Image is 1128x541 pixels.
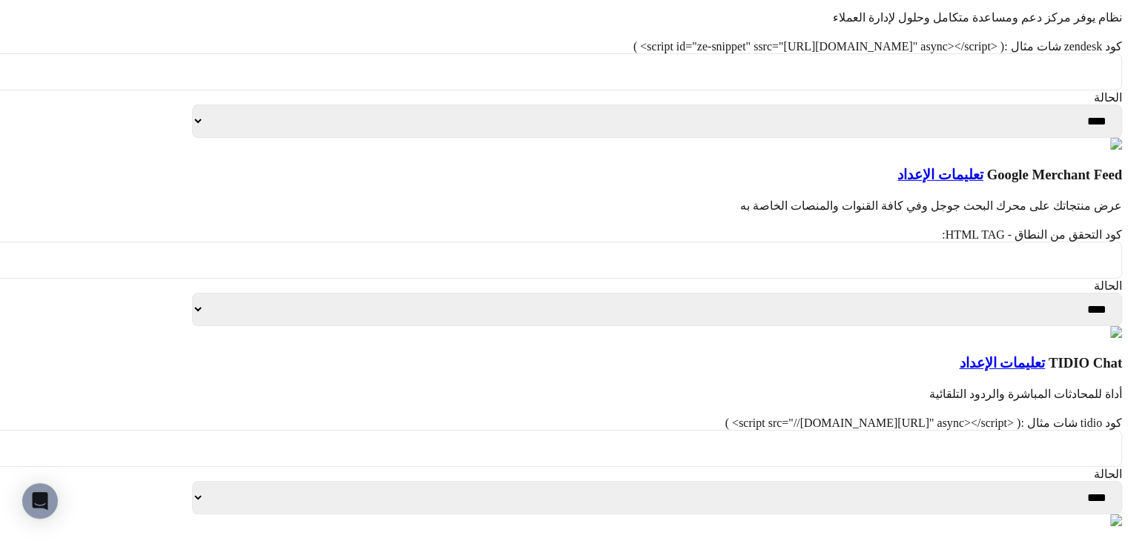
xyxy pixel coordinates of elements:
[1110,138,1122,150] img: MerchantFeed.png
[1094,279,1122,292] label: الحالة
[633,40,1004,53] span: ( <script id="ze-snippet" ssrc="[URL][DOMAIN_NAME]" async></script> )
[1094,91,1122,104] label: الحالة
[1110,514,1122,526] img: tiktok.png
[725,416,1021,429] span: ( <script src="//[DOMAIN_NAME][URL]" async></script> )
[6,385,1122,404] p: أداة للمحادثات المباشرة والردود التلقائية
[897,167,983,182] a: تعليمات الإعداد
[6,355,1122,371] h3: TIDIO Chat
[6,8,1122,27] p: نظام يوفر مركز دعم ومساعدة متكامل وحلول لإدارة العملاء
[6,167,1122,183] h3: Google Merchant Feed
[1094,468,1122,480] label: الحالة
[633,40,1122,53] label: كود zendesk شات مثال :
[942,228,1122,241] label: كود التحقق من النطاق - HTML TAG:
[1110,326,1122,338] img: tidio.png
[22,483,58,519] div: Open Intercom Messenger
[725,416,1122,429] label: كود tidio شات مثال :
[6,196,1122,216] p: عرض منتجاتك على محرك البحث جوجل وفي كافة القنوات والمنصات الخاصة به
[959,355,1045,371] a: تعليمات الإعداد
